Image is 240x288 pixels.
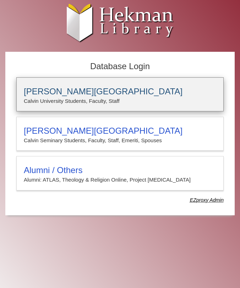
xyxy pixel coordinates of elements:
h3: [PERSON_NAME][GEOGRAPHIC_DATA] [24,87,216,96]
dfn: Use Alumni login [190,197,224,203]
h2: Database Login [13,59,227,74]
a: [PERSON_NAME][GEOGRAPHIC_DATA]Calvin University Students, Faculty, Staff [16,77,224,111]
summary: Alumni / OthersAlumni: ATLAS, Theology & Religion Online, Project [MEDICAL_DATA] [24,165,216,184]
p: Calvin Seminary Students, Faculty, Staff, Emeriti, Spouses [24,136,216,145]
p: Calvin University Students, Faculty, Staff [24,96,216,106]
a: [PERSON_NAME][GEOGRAPHIC_DATA]Calvin Seminary Students, Faculty, Staff, Emeriti, Spouses [16,117,224,151]
h3: Alumni / Others [24,165,216,175]
h3: [PERSON_NAME][GEOGRAPHIC_DATA] [24,126,216,136]
p: Alumni: ATLAS, Theology & Religion Online, Project [MEDICAL_DATA] [24,175,216,184]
